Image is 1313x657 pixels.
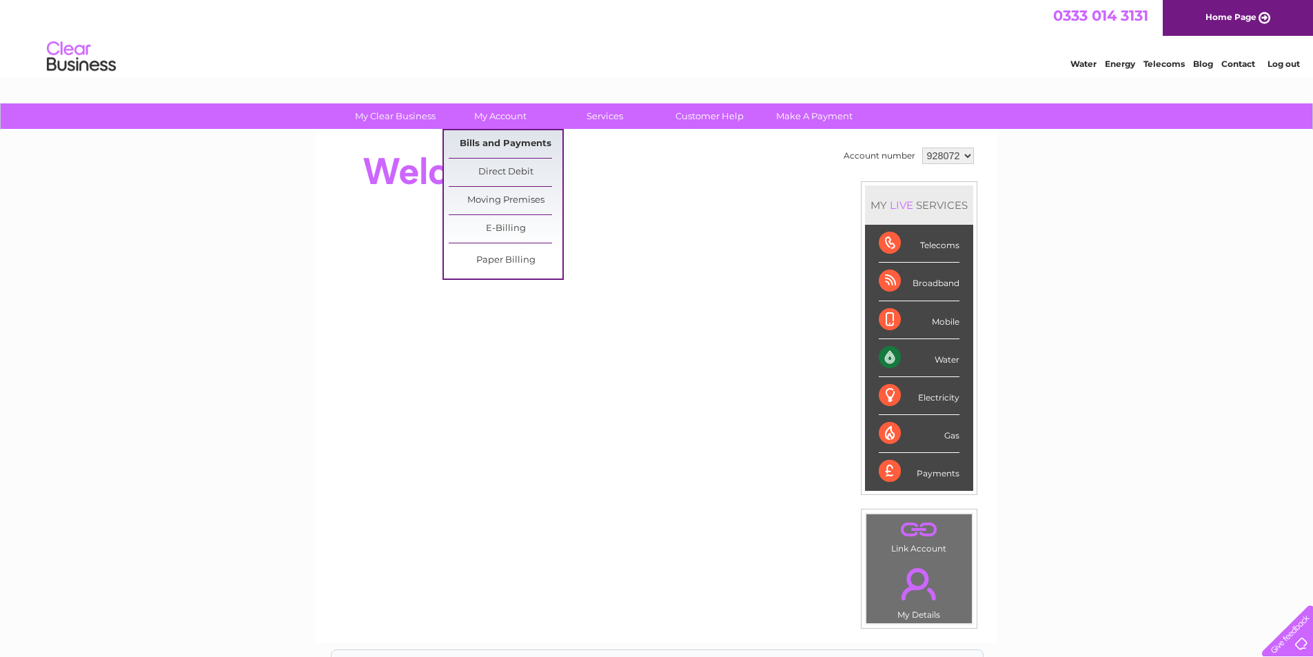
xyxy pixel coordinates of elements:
[1193,59,1213,69] a: Blog
[449,247,562,274] a: Paper Billing
[887,199,916,212] div: LIVE
[443,103,557,129] a: My Account
[1143,59,1185,69] a: Telecoms
[1221,59,1255,69] a: Contact
[338,103,452,129] a: My Clear Business
[879,301,959,339] div: Mobile
[879,339,959,377] div: Water
[879,263,959,301] div: Broadband
[879,453,959,490] div: Payments
[866,514,973,557] td: Link Account
[870,560,968,608] a: .
[449,187,562,214] a: Moving Premises
[879,225,959,263] div: Telecoms
[1105,59,1135,69] a: Energy
[653,103,766,129] a: Customer Help
[865,185,973,225] div: MY SERVICES
[879,415,959,453] div: Gas
[870,518,968,542] a: .
[866,556,973,624] td: My Details
[332,8,983,67] div: Clear Business is a trading name of Verastar Limited (registered in [GEOGRAPHIC_DATA] No. 3667643...
[548,103,662,129] a: Services
[879,377,959,415] div: Electricity
[449,130,562,158] a: Bills and Payments
[1053,7,1148,24] a: 0333 014 3131
[757,103,871,129] a: Make A Payment
[1070,59,1097,69] a: Water
[449,159,562,186] a: Direct Debit
[449,215,562,243] a: E-Billing
[1268,59,1300,69] a: Log out
[46,36,116,78] img: logo.png
[840,144,919,168] td: Account number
